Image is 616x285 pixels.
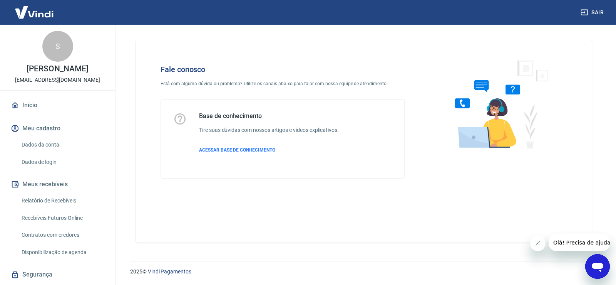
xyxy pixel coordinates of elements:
iframe: Fechar mensagem [530,236,546,251]
img: Fale conosco [440,52,557,155]
iframe: Mensagem da empresa [549,234,610,251]
img: Vindi [9,0,59,24]
span: ACESSAR BASE DE CONHECIMENTO [199,147,275,153]
a: Contratos com credores [18,227,106,243]
button: Meus recebíveis [9,176,106,193]
a: Início [9,97,106,114]
iframe: Botão para abrir a janela de mensagens [585,254,610,279]
span: Olá! Precisa de ajuda? [5,5,65,12]
a: Disponibilização de agenda [18,245,106,260]
a: Dados de login [18,154,106,170]
a: Recebíveis Futuros Online [18,210,106,226]
h5: Base de conhecimento [199,112,339,120]
button: Meu cadastro [9,120,106,137]
p: 2025 © [130,268,598,276]
a: Segurança [9,266,106,283]
p: [EMAIL_ADDRESS][DOMAIN_NAME] [15,76,100,84]
h4: Fale conosco [161,65,405,74]
a: Vindi Pagamentos [148,268,191,275]
h6: Tire suas dúvidas com nossos artigos e vídeos explicativos. [199,126,339,134]
a: Dados da conta [18,137,106,153]
a: Relatório de Recebíveis [18,193,106,209]
button: Sair [579,5,607,20]
p: [PERSON_NAME] [27,65,88,73]
p: Está com alguma dúvida ou problema? Utilize os canais abaixo para falar com nossa equipe de atend... [161,80,405,87]
div: S [42,31,73,62]
a: ACESSAR BASE DE CONHECIMENTO [199,147,339,153]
